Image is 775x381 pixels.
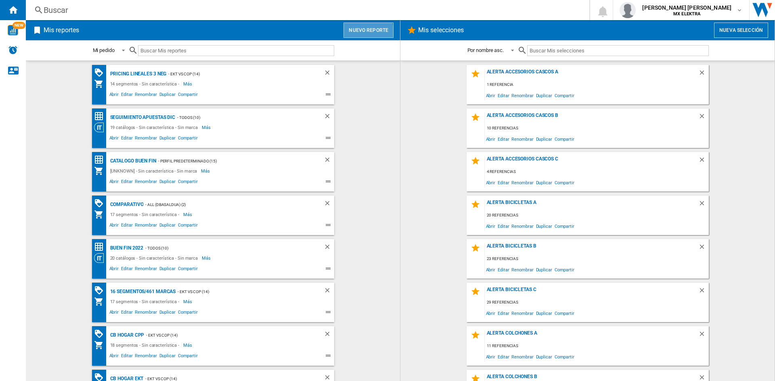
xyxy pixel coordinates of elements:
[510,221,534,231] span: Renombrar
[344,23,394,38] button: Nuevo reporte
[553,264,576,275] span: Compartir
[108,112,176,123] div: Seguimiento Apuestas Dic
[143,243,307,253] div: - Todos (10)
[108,221,120,231] span: Abrir
[134,352,158,362] span: Renombrar
[553,221,576,231] span: Compartir
[144,330,307,340] div: - EKT vs Cop (14)
[485,90,497,101] span: Abrir
[485,243,698,254] div: Alerta Bicicletas B
[156,156,308,166] div: - Perfil predeterminado (15)
[94,68,108,78] div: Matriz de PROMOCIONES
[535,264,553,275] span: Duplicar
[714,23,768,38] button: Nueva selección
[324,330,334,340] div: Borrar
[175,112,307,123] div: - Todos (10)
[108,287,176,297] div: 16 segmentos/461 marcas
[417,23,466,38] h2: Mis selecciones
[120,308,134,318] span: Editar
[94,242,108,252] div: Matriz de precios
[108,69,167,79] div: Pricing lineales 3 neg
[485,330,698,341] div: Alerta Colchones A
[177,178,199,187] span: Compartir
[496,177,510,188] span: Editar
[324,200,334,210] div: Borrar
[673,11,700,17] b: MX ELEKTRA
[94,210,108,219] div: Mi colección
[166,69,307,79] div: - EKT vs Cop (14)
[324,287,334,297] div: Borrar
[134,265,158,275] span: Renombrar
[496,351,510,362] span: Editar
[108,253,202,263] div: 20 catálogos - Sin característica - Sin marca
[94,329,108,339] div: Matriz de PROMOCIONES
[138,45,334,56] input: Buscar Mis reportes
[485,167,709,177] div: 4 referencias
[496,308,510,319] span: Editar
[120,265,134,275] span: Editar
[698,243,709,254] div: Borrar
[108,297,184,306] div: 17 segmentos - Sin característica -
[535,177,553,188] span: Duplicar
[183,79,193,89] span: Más
[94,340,108,350] div: Mi colección
[485,287,698,298] div: Alerta Bicicletas C
[8,25,18,35] img: wise-card.svg
[108,210,184,219] div: 17 segmentos - Sin característica -
[94,166,108,176] div: Mi colección
[108,308,120,318] span: Abrir
[485,210,709,221] div: 20 referencias
[485,298,709,308] div: 29 referencias
[485,69,698,80] div: Alerta Accesorios Cascos A
[202,123,212,132] span: Más
[553,351,576,362] span: Compartir
[485,264,497,275] span: Abrir
[108,330,145,340] div: CB Hogar CPP
[510,351,534,362] span: Renombrar
[485,200,698,210] div: Alerta Bicicletas A
[8,45,18,55] img: alerts-logo.svg
[108,166,201,176] div: [UNKNOWN] - Sin característica - Sin marca
[94,198,108,208] div: Matriz de PROMOCIONES
[143,200,307,210] div: - ALL (dbasaldua) (2)
[120,352,134,362] span: Editar
[183,297,193,306] span: Más
[485,341,709,351] div: 11 referencias
[134,221,158,231] span: Renombrar
[496,90,510,101] span: Editar
[553,90,576,101] span: Compartir
[94,111,108,121] div: Matriz de precios
[120,221,134,231] span: Editar
[176,287,307,297] div: - EKT vs Cop (14)
[698,156,709,167] div: Borrar
[108,265,120,275] span: Abrir
[177,352,199,362] span: Compartir
[485,80,709,90] div: 1 referencia
[553,308,576,319] span: Compartir
[496,264,510,275] span: Editar
[177,221,199,231] span: Compartir
[510,133,534,144] span: Renombrar
[94,253,108,263] div: Visión Categoría
[183,340,193,350] span: Más
[42,23,81,38] h2: Mis reportes
[177,308,199,318] span: Compartir
[108,123,202,132] div: 19 catálogos - Sin característica - Sin marca
[698,112,709,123] div: Borrar
[527,45,708,56] input: Buscar Mis selecciones
[134,178,158,187] span: Renombrar
[158,91,177,100] span: Duplicar
[108,200,144,210] div: Comparativo
[535,133,553,144] span: Duplicar
[620,2,636,18] img: profile.jpg
[94,297,108,306] div: Mi colección
[485,254,709,264] div: 23 referencias
[94,155,108,165] div: Matriz de precios
[485,133,497,144] span: Abrir
[485,123,709,133] div: 10 referencias
[108,91,120,100] span: Abrir
[108,352,120,362] span: Abrir
[535,351,553,362] span: Duplicar
[158,178,177,187] span: Duplicar
[510,90,534,101] span: Renombrar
